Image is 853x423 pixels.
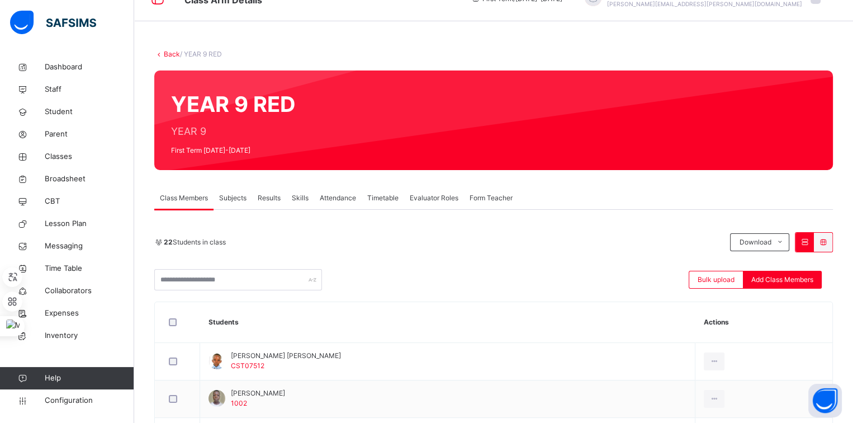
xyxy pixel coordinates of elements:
span: Collaborators [45,285,134,297]
th: Students [200,302,695,343]
span: Form Teacher [470,193,513,203]
span: Classes [45,151,134,162]
span: / YEAR 9 RED [180,50,222,58]
span: Time Table [45,263,134,274]
span: Configuration [45,395,134,406]
b: 22 [164,238,173,246]
span: Results [258,193,281,203]
span: Expenses [45,308,134,319]
span: Inventory [45,330,134,341]
span: Staff [45,84,134,95]
span: Messaging [45,241,134,252]
span: 1002 [231,399,247,407]
span: Add Class Members [751,275,813,285]
span: [PERSON_NAME] [PERSON_NAME] [231,351,341,361]
span: [PERSON_NAME][EMAIL_ADDRESS][PERSON_NAME][DOMAIN_NAME] [607,1,802,7]
span: CST07512 [231,361,264,370]
span: Bulk upload [698,275,734,285]
span: Skills [292,193,309,203]
span: Class Members [160,193,208,203]
span: Subjects [219,193,247,203]
span: Help [45,373,134,384]
span: Broadsheet [45,173,134,185]
span: Lesson Plan [45,218,134,229]
img: safsims [10,11,96,34]
span: Students in class [164,237,226,247]
span: Evaluator Roles [410,193,458,203]
a: Back [164,50,180,58]
span: Download [739,237,771,247]
span: [PERSON_NAME] [231,388,285,398]
span: Parent [45,129,134,140]
span: Attendance [320,193,356,203]
span: Timetable [367,193,399,203]
th: Actions [695,302,832,343]
button: Open asap [808,384,842,417]
span: CBT [45,196,134,207]
span: Student [45,106,134,117]
span: Dashboard [45,62,134,73]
